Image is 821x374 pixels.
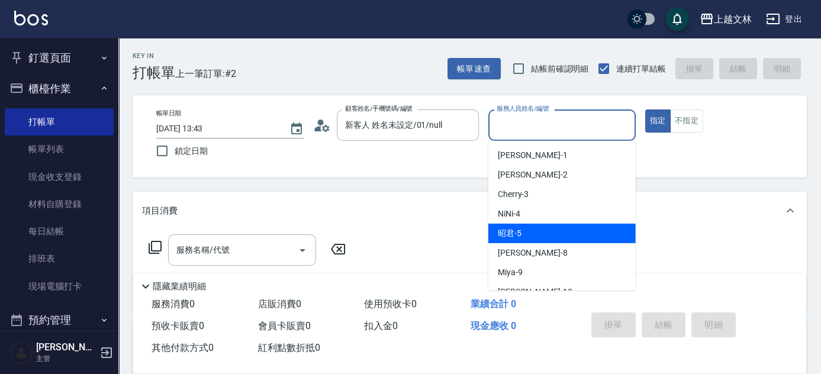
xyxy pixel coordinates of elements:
[5,108,114,136] a: 打帳單
[498,149,568,162] span: [PERSON_NAME] -1
[133,192,807,230] div: 項目消費
[471,320,516,331] span: 現金應收 0
[5,305,114,336] button: 預約管理
[345,104,413,113] label: 顧客姓名/手機號碼/編號
[364,298,417,309] span: 使用預收卡 0
[498,266,523,279] span: Miya -9
[142,205,178,217] p: 項目消費
[498,286,572,298] span: [PERSON_NAME] -10
[447,58,501,80] button: 帳單速查
[5,43,114,73] button: 釘選頁面
[364,320,398,331] span: 扣入金 0
[5,218,114,245] a: 每日結帳
[152,342,214,353] span: 其他付款方式 0
[665,7,689,31] button: save
[175,66,236,81] span: 上一筆訂單:#2
[531,63,589,75] span: 結帳前確認明細
[5,163,114,191] a: 現金收支登錄
[5,245,114,272] a: 排班表
[714,12,752,27] div: 上越文林
[282,115,311,143] button: Choose date, selected date is 2025-09-22
[156,109,181,118] label: 帳單日期
[152,298,195,309] span: 服務消費 0
[616,63,666,75] span: 連續打單結帳
[497,104,549,113] label: 服務人員姓名/編號
[498,227,521,240] span: 昭君 -5
[258,320,311,331] span: 會員卡販賣 0
[156,119,278,138] input: YYYY/MM/DD hh:mm
[9,341,33,365] img: Person
[36,341,96,353] h5: [PERSON_NAME]
[498,208,520,220] span: NiNi -4
[152,320,204,331] span: 預收卡販賣 0
[471,298,516,309] span: 業績合計 0
[36,353,96,364] p: 主管
[645,109,671,133] button: 指定
[498,169,568,181] span: [PERSON_NAME] -2
[761,8,807,30] button: 登出
[670,109,703,133] button: 不指定
[5,136,114,163] a: 帳單列表
[133,52,175,60] h2: Key In
[498,188,529,201] span: Cherry -3
[5,73,114,104] button: 櫃檯作業
[498,247,568,259] span: [PERSON_NAME] -8
[5,273,114,300] a: 現場電腦打卡
[14,11,48,25] img: Logo
[175,145,208,157] span: 鎖定日期
[293,241,312,260] button: Open
[695,7,756,31] button: 上越文林
[258,298,301,309] span: 店販消費 0
[133,65,175,81] h3: 打帳單
[5,191,114,218] a: 材料自購登錄
[153,280,206,293] p: 隱藏業績明細
[258,342,320,353] span: 紅利點數折抵 0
